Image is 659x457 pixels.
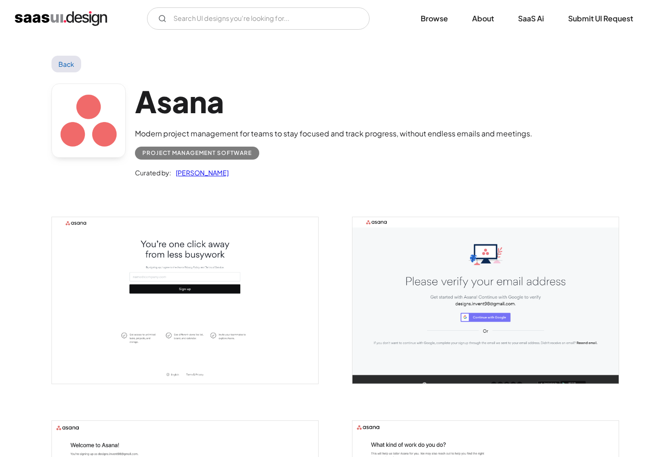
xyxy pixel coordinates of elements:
img: 641587450ae7f2c7116f46b3_Asana%20Signup%20Screen-1.png [352,217,619,384]
a: Back [51,56,82,72]
a: open lightbox [52,217,318,384]
input: Search UI designs you're looking for... [147,7,370,30]
a: open lightbox [352,217,619,384]
a: Browse [409,8,459,29]
a: Submit UI Request [557,8,644,29]
div: Curated by: [135,167,171,178]
a: [PERSON_NAME] [171,167,229,178]
a: SaaS Ai [507,8,555,29]
div: Modern project management for teams to stay focused and track progress, without endless emails an... [135,128,532,139]
div: Project Management Software [142,148,252,159]
img: 6415873f198228c967b50281_Asana%20Signup%20Screen.png [52,217,318,384]
a: home [15,11,107,26]
a: About [461,8,505,29]
h1: Asana [135,84,532,119]
form: Email Form [147,7,370,30]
